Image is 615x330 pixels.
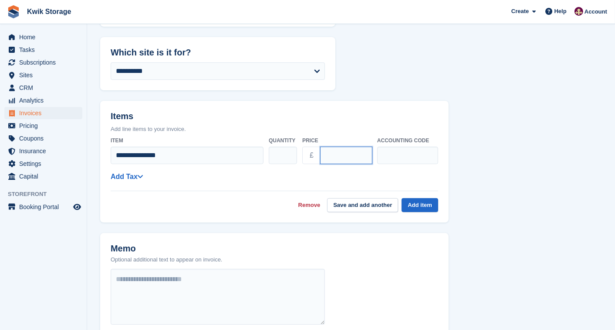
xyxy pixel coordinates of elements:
span: Sites [19,69,71,81]
a: menu [4,94,82,107]
a: menu [4,170,82,182]
span: Home [19,31,71,43]
a: Kwik Storage [24,4,74,19]
a: Add Tax [111,173,143,180]
label: Price [302,137,372,144]
a: menu [4,31,82,43]
span: Insurance [19,145,71,157]
span: Booking Portal [19,201,71,213]
span: Coupons [19,132,71,144]
a: menu [4,145,82,157]
img: stora-icon-8386f47178a22dfd0bd8f6a31ec36ba5ce8667c1dd55bd0f319d3a0aa187defe.svg [7,5,20,18]
h2: Items [111,111,438,123]
img: ellie tragonette [574,7,583,16]
span: Account [585,7,607,16]
a: menu [4,44,82,56]
a: Preview store [72,202,82,212]
label: Accounting code [377,137,438,144]
p: Add line items to your invoice. [111,125,438,134]
a: menu [4,56,82,69]
button: Add item [402,198,438,213]
label: Item [111,137,264,144]
span: Pricing [19,120,71,132]
span: CRM [19,82,71,94]
span: Settings [19,158,71,170]
button: Save and add another [327,198,398,213]
p: Optional additional text to appear on invoice. [111,255,223,264]
a: Remove [298,201,321,210]
span: Analytics [19,94,71,107]
label: Quantity [269,137,297,144]
span: Subscriptions [19,56,71,69]
span: Invoices [19,107,71,119]
a: menu [4,132,82,144]
h2: Which site is it for? [111,48,325,58]
a: menu [4,107,82,119]
span: Tasks [19,44,71,56]
a: menu [4,120,82,132]
span: Help [554,7,567,16]
span: Create [511,7,529,16]
a: menu [4,69,82,81]
a: menu [4,201,82,213]
a: menu [4,82,82,94]
span: Storefront [8,190,87,199]
span: Capital [19,170,71,182]
h2: Memo [111,244,223,254]
a: menu [4,158,82,170]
